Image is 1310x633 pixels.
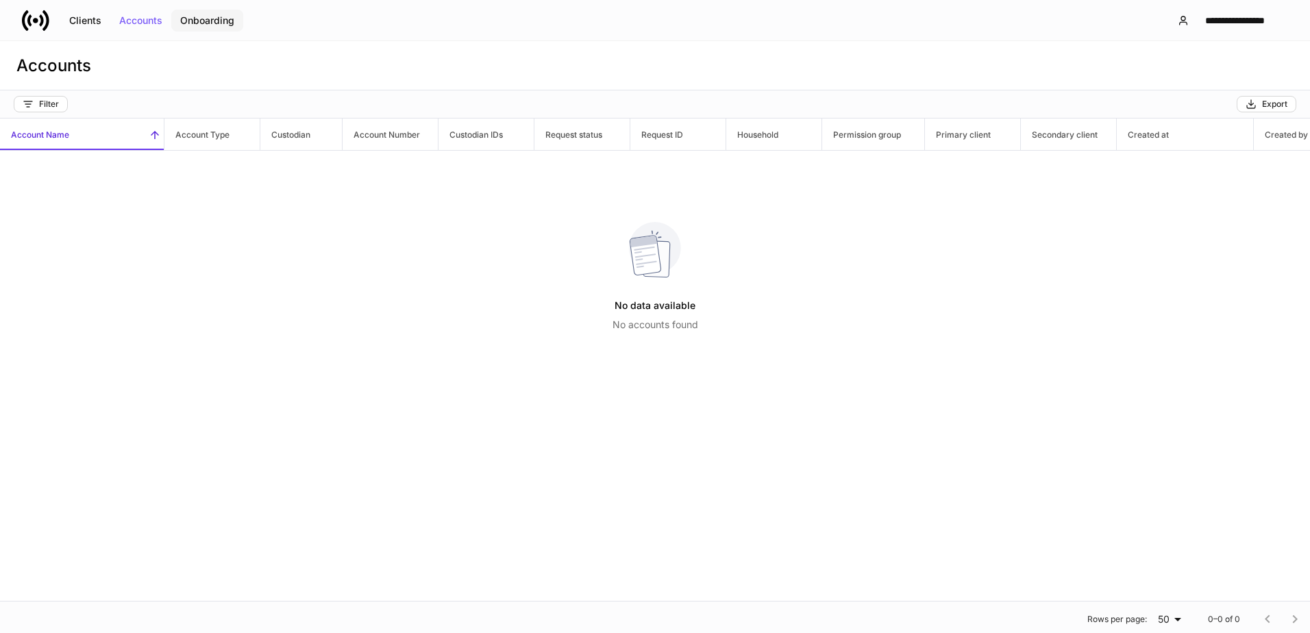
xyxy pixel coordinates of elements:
[822,128,901,141] h6: Permission group
[1237,96,1296,112] button: Export
[1254,128,1308,141] h6: Created by
[164,128,230,141] h6: Account Type
[14,96,68,112] button: Filter
[1087,614,1147,625] p: Rows per page:
[180,16,234,25] div: Onboarding
[69,16,101,25] div: Clients
[164,119,260,150] span: Account Type
[925,119,1020,150] span: Primary client
[438,128,503,141] h6: Custodian IDs
[260,128,310,141] h6: Custodian
[23,99,59,110] div: Filter
[1246,99,1287,110] div: Export
[1021,119,1116,150] span: Secondary client
[534,128,602,141] h6: Request status
[119,16,162,25] div: Accounts
[822,119,924,150] span: Permission group
[171,10,243,32] button: Onboarding
[630,119,726,150] span: Request ID
[726,119,821,150] span: Household
[1117,128,1169,141] h6: Created at
[110,10,171,32] button: Accounts
[630,128,683,141] h6: Request ID
[16,55,91,77] h3: Accounts
[615,293,695,318] h5: No data available
[925,128,991,141] h6: Primary client
[1021,128,1098,141] h6: Secondary client
[438,119,534,150] span: Custodian IDs
[534,119,630,150] span: Request status
[343,128,420,141] h6: Account Number
[60,10,110,32] button: Clients
[260,119,342,150] span: Custodian
[1152,612,1186,626] div: 50
[726,128,778,141] h6: Household
[1208,614,1240,625] p: 0–0 of 0
[1117,119,1253,150] span: Created at
[343,119,438,150] span: Account Number
[613,318,698,332] p: No accounts found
